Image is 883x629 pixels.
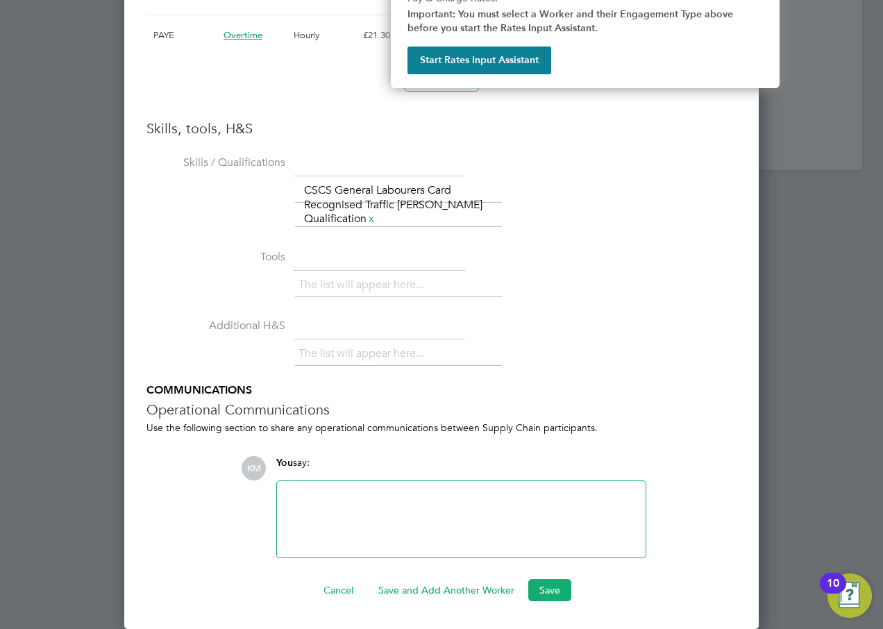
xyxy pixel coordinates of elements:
[276,457,293,469] span: You
[298,181,500,228] li: CSCS General Labourers Card Recognised Traffic [PERSON_NAME] Qualification
[407,8,736,34] strong: Important: You must select a Worker and their Engagement Type above before you start the Rates In...
[827,583,839,601] div: 10
[242,456,266,480] span: KM
[150,15,220,56] div: PAYE
[276,456,646,480] div: say:
[224,29,262,41] span: Overtime
[528,579,571,601] button: Save
[146,119,737,137] h3: Skills, tools, H&S
[146,319,285,333] label: Additional H&S
[360,15,430,56] div: £21.30
[298,276,430,294] li: The list will appear here...
[407,47,551,74] button: Start Rates Input Assistant
[827,573,872,618] button: Open Resource Center, 10 new notifications
[146,156,285,170] label: Skills / Qualifications
[290,15,360,56] div: Hourly
[146,383,737,398] h5: COMMUNICATIONS
[367,579,525,601] button: Save and Add Another Worker
[367,210,376,228] a: x
[298,344,430,363] li: The list will appear here...
[146,421,737,434] div: Use the following section to share any operational communications between Supply Chain participants.
[146,401,737,419] h3: Operational Communications
[312,579,364,601] button: Cancel
[146,250,285,265] label: Tools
